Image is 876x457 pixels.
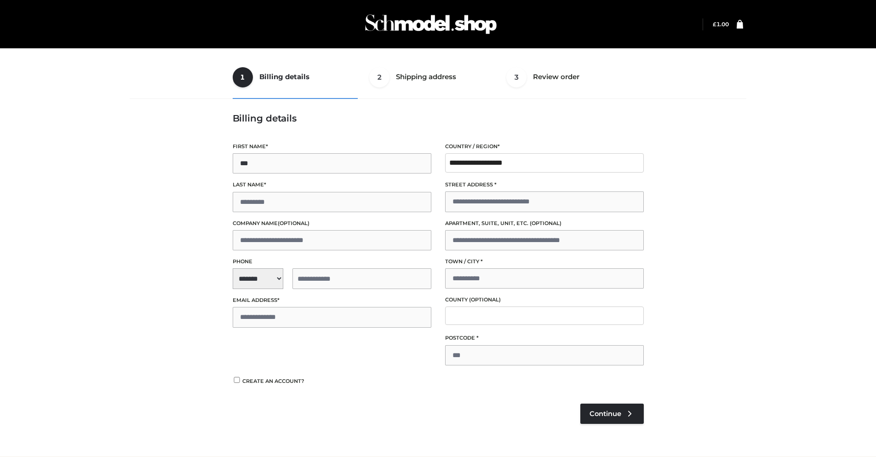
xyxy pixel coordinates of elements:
[445,180,644,189] label: Street address
[445,295,644,304] label: County
[362,6,500,42] img: Schmodel Admin 964
[233,180,431,189] label: Last name
[233,142,431,151] label: First name
[713,21,729,28] bdi: 1.00
[233,113,644,124] h3: Billing details
[233,296,431,305] label: Email address
[233,377,241,383] input: Create an account?
[242,378,304,384] span: Create an account?
[233,257,431,266] label: Phone
[530,220,561,226] span: (optional)
[469,296,501,303] span: (optional)
[580,404,644,424] a: Continue
[713,21,716,28] span: £
[233,219,431,228] label: Company name
[445,142,644,151] label: Country / Region
[278,220,309,226] span: (optional)
[590,410,621,418] span: Continue
[445,257,644,266] label: Town / City
[445,334,644,342] label: Postcode
[713,21,729,28] a: £1.00
[445,219,644,228] label: Apartment, suite, unit, etc.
